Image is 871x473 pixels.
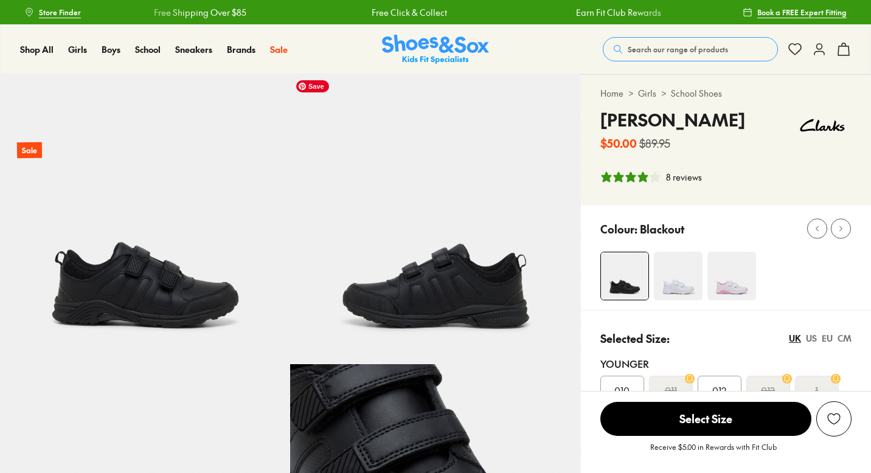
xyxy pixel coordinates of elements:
[227,43,255,55] span: Brands
[600,87,623,100] a: Home
[600,135,637,151] b: $50.00
[68,43,87,55] span: Girls
[270,43,288,55] span: Sale
[344,6,419,19] a: Free Click & Collect
[600,356,852,371] div: Younger
[290,74,580,364] img: 5-475017_1
[39,7,81,18] span: Store Finder
[761,383,775,398] s: 013
[102,43,120,56] a: Boys
[227,43,255,56] a: Brands
[175,43,212,56] a: Sneakers
[600,401,811,437] button: Select Size
[600,107,745,133] h4: [PERSON_NAME]
[838,332,852,345] div: CM
[296,80,329,92] span: Save
[175,43,212,55] span: Sneakers
[600,221,637,237] p: Colour:
[270,43,288,56] a: Sale
[816,401,852,437] button: Add to Wishlist
[789,332,801,345] div: UK
[20,43,54,55] span: Shop All
[102,43,120,55] span: Boys
[600,402,811,436] span: Select Size
[382,35,489,64] a: Shoes & Sox
[806,332,817,345] div: US
[638,87,656,100] a: Girls
[666,171,702,184] div: 8 reviews
[601,252,648,300] img: 4-475014_1
[600,87,852,100] div: > >
[650,441,777,463] p: Receive $5.00 in Rewards with Fit Club
[600,330,670,347] p: Selected Size:
[382,35,489,64] img: SNS_Logo_Responsive.svg
[815,383,818,398] s: 1
[20,43,54,56] a: Shop All
[757,7,847,18] span: Book a FREE Expert Fitting
[707,252,756,300] img: 4-475013_1
[135,43,161,56] a: School
[665,383,677,398] s: 011
[614,383,630,398] span: 010
[24,1,81,23] a: Store Finder
[17,142,42,159] p: Sale
[671,87,722,100] a: School Shoes
[628,44,728,55] span: Search our range of products
[135,43,161,55] span: School
[548,6,633,19] a: Earn Fit Club Rewards
[793,107,852,143] img: Vendor logo
[68,43,87,56] a: Girls
[126,6,218,19] a: Free Shipping Over $85
[639,135,670,151] s: $89.95
[654,252,703,300] img: 4-475012_1
[712,383,726,398] span: 012
[603,37,778,61] button: Search our range of products
[743,1,847,23] a: Book a FREE Expert Fitting
[822,332,833,345] div: EU
[640,221,684,237] p: Blackout
[600,171,702,184] button: 4 stars, 8 ratings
